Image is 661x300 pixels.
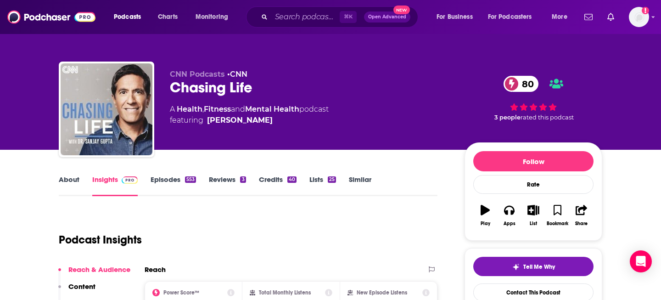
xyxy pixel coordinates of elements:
span: • [227,70,247,79]
button: List [521,199,545,232]
img: tell me why sparkle [512,263,520,271]
button: Bookmark [545,199,569,232]
button: Follow [473,151,594,171]
button: open menu [107,10,153,24]
button: Show profile menu [629,7,649,27]
span: 3 people [494,114,521,121]
a: Mental Health [245,105,299,113]
img: User Profile [629,7,649,27]
a: Reviews3 [209,175,246,196]
a: Episodes553 [151,175,196,196]
a: Similar [349,175,371,196]
span: Charts [158,11,178,23]
a: Credits40 [259,175,297,196]
p: Content [68,282,95,291]
span: and [231,105,245,113]
span: For Business [437,11,473,23]
a: Health [177,105,202,113]
a: Fitness [204,105,231,113]
span: More [552,11,567,23]
div: A podcast [170,104,329,126]
div: Play [481,221,490,226]
h2: New Episode Listens [357,289,407,296]
button: Content [58,282,95,299]
a: Dr. Sanjay Gupta [207,115,273,126]
svg: Add a profile image [642,7,649,14]
div: 25 [328,176,336,183]
div: Bookmark [547,221,568,226]
a: InsightsPodchaser Pro [92,175,138,196]
img: Podchaser Pro [122,176,138,184]
span: For Podcasters [488,11,532,23]
h2: Reach [145,265,166,274]
button: open menu [189,10,240,24]
button: Share [570,199,594,232]
button: Apps [497,199,521,232]
span: Logged in as jgarciaampr [629,7,649,27]
img: Chasing Life [61,63,152,155]
span: 80 [513,76,538,92]
div: 3 [240,176,246,183]
span: featuring [170,115,329,126]
span: rated this podcast [521,114,574,121]
button: open menu [545,10,579,24]
input: Search podcasts, credits, & more... [271,10,340,24]
span: , [202,105,204,113]
a: Charts [152,10,183,24]
button: Open AdvancedNew [364,11,410,23]
span: Podcasts [114,11,141,23]
div: Open Intercom Messenger [630,250,652,272]
a: Show notifications dropdown [581,9,596,25]
h2: Total Monthly Listens [259,289,311,296]
span: New [393,6,410,14]
a: CNN [230,70,247,79]
a: Lists25 [309,175,336,196]
span: ⌘ K [340,11,357,23]
div: 80 3 peoplerated this podcast [465,70,602,127]
div: Apps [504,221,515,226]
h2: Power Score™ [163,289,199,296]
button: open menu [482,10,545,24]
button: open menu [430,10,484,24]
img: Podchaser - Follow, Share and Rate Podcasts [7,8,95,26]
a: 80 [504,76,538,92]
span: CNN Podcasts [170,70,225,79]
span: Open Advanced [368,15,406,19]
div: 553 [185,176,196,183]
div: List [530,221,537,226]
button: Play [473,199,497,232]
p: Reach & Audience [68,265,130,274]
a: About [59,175,79,196]
button: tell me why sparkleTell Me Why [473,257,594,276]
h1: Podcast Insights [59,233,142,247]
span: Monitoring [196,11,228,23]
a: Show notifications dropdown [604,9,618,25]
div: Rate [473,175,594,194]
span: Tell Me Why [523,263,555,271]
div: Search podcasts, credits, & more... [255,6,427,28]
div: Share [575,221,588,226]
button: Reach & Audience [58,265,130,282]
div: 40 [287,176,297,183]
